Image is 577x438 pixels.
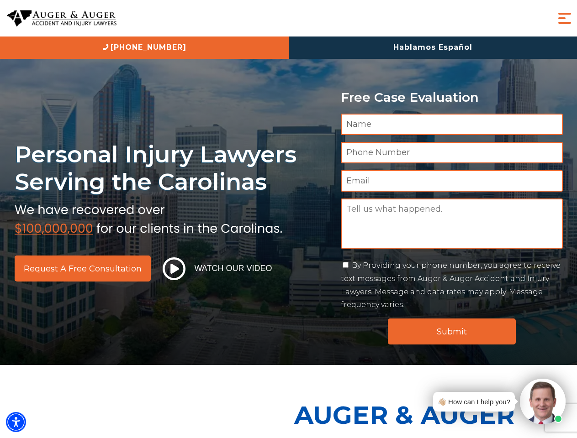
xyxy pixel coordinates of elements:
[15,200,282,235] img: sub text
[520,379,566,424] img: Intaker widget Avatar
[15,255,151,282] a: Request a Free Consultation
[294,392,572,438] p: Auger & Auger
[341,90,563,104] p: Free Case Evaluation
[341,142,563,163] input: Phone Number
[341,114,563,135] input: Name
[438,396,510,408] div: 👋🏼 How can I help you?
[160,257,275,281] button: Watch Our Video
[15,141,330,196] h1: Personal Injury Lawyers Serving the Carolinas
[341,261,561,309] label: By Providing your phone number, you agree to receive text messages from Auger & Auger Accident an...
[341,170,563,192] input: Email
[7,10,116,27] img: Auger & Auger Accident and Injury Lawyers Logo
[24,265,142,273] span: Request a Free Consultation
[388,318,516,344] input: Submit
[6,412,26,432] div: Accessibility Menu
[556,9,574,27] button: Menu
